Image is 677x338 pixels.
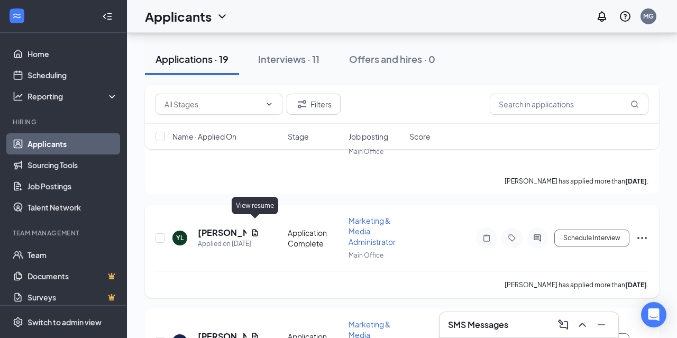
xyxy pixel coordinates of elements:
div: Switch to admin view [28,317,102,327]
button: Minimize [593,316,610,333]
button: Schedule Interview [554,230,629,246]
p: [PERSON_NAME] has applied more than . [505,280,648,289]
span: Marketing & Media Administrator [349,216,396,246]
svg: ChevronUp [576,318,589,331]
svg: Analysis [13,91,23,102]
span: Main Office [349,251,383,259]
svg: Ellipses [636,232,648,244]
button: Filter Filters [287,94,341,115]
div: Team Management [13,229,116,237]
div: YL [176,233,184,242]
div: Applied on [DATE] [198,239,259,249]
svg: ActiveChat [531,234,544,242]
input: Search in applications [490,94,648,115]
div: Applications · 19 [155,52,228,66]
p: [PERSON_NAME] has applied more than . [505,177,648,186]
svg: ChevronDown [216,10,228,23]
a: Job Postings [28,176,118,197]
div: Interviews · 11 [258,52,319,66]
svg: Filter [296,98,308,111]
span: Name · Applied On [172,131,236,142]
a: Sourcing Tools [28,154,118,176]
div: Hiring [13,117,116,126]
a: Talent Network [28,197,118,218]
div: Reporting [28,91,118,102]
a: DocumentsCrown [28,266,118,287]
svg: Document [251,229,259,237]
h3: SMS Messages [448,319,508,331]
div: Open Intercom Messenger [641,302,666,327]
span: Job posting [349,131,388,142]
svg: Settings [13,317,23,327]
svg: Minimize [595,318,608,331]
a: Applicants [28,133,118,154]
div: MG [643,12,654,21]
a: SurveysCrown [28,287,118,308]
a: Home [28,43,118,65]
svg: MagnifyingGlass [630,100,639,108]
button: ComposeMessage [555,316,572,333]
h5: [PERSON_NAME] [198,227,246,239]
svg: ComposeMessage [557,318,570,331]
span: Score [409,131,431,142]
svg: ChevronDown [265,100,273,108]
button: ChevronUp [574,316,591,333]
svg: Tag [506,234,518,242]
svg: Notifications [596,10,608,23]
svg: WorkstreamLogo [12,11,22,21]
a: Scheduling [28,65,118,86]
svg: QuestionInfo [619,10,632,23]
span: Stage [288,131,309,142]
svg: Note [480,234,493,242]
b: [DATE] [625,177,647,185]
svg: Collapse [102,11,113,22]
input: All Stages [164,98,261,110]
div: View resume [232,197,278,214]
div: Application Complete [288,227,342,249]
b: [DATE] [625,281,647,289]
div: Offers and hires · 0 [349,52,435,66]
a: Team [28,244,118,266]
h1: Applicants [145,7,212,25]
